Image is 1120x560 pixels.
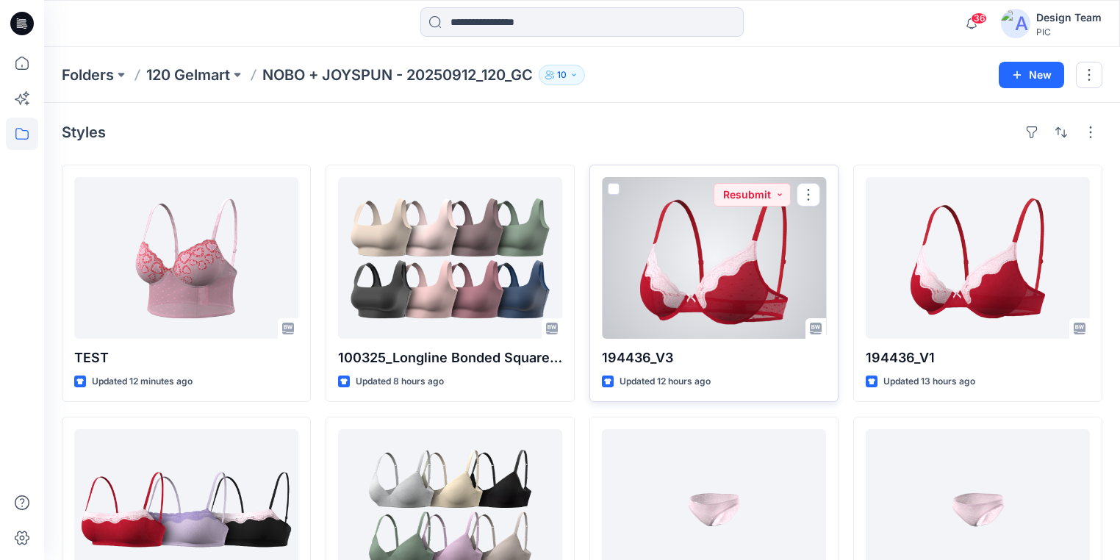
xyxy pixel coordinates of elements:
a: TEST [74,177,298,339]
h4: Styles [62,123,106,141]
div: Design Team [1036,9,1102,26]
p: 100325_Longline Bonded Square Neck Bra [338,348,562,368]
img: avatar [1001,9,1030,38]
p: Updated 8 hours ago [356,374,444,390]
p: 194436_V1 [866,348,1090,368]
a: 100325_Longline Bonded Square Neck Bra [338,177,562,339]
p: 10 [557,67,567,83]
p: Updated 12 hours ago [620,374,711,390]
a: 194436_V1 [866,177,1090,339]
span: 36 [971,12,987,24]
p: Updated 12 minutes ago [92,374,193,390]
a: 120 Gelmart [146,65,230,85]
a: Folders [62,65,114,85]
div: PIC [1036,26,1102,37]
a: 194436_V3 [602,177,826,339]
p: NOBO + JOYSPUN - 20250912_120_GC [262,65,533,85]
p: Updated 13 hours ago [883,374,975,390]
p: 194436_V3 [602,348,826,368]
button: New [999,62,1064,88]
button: 10 [539,65,585,85]
p: TEST [74,348,298,368]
